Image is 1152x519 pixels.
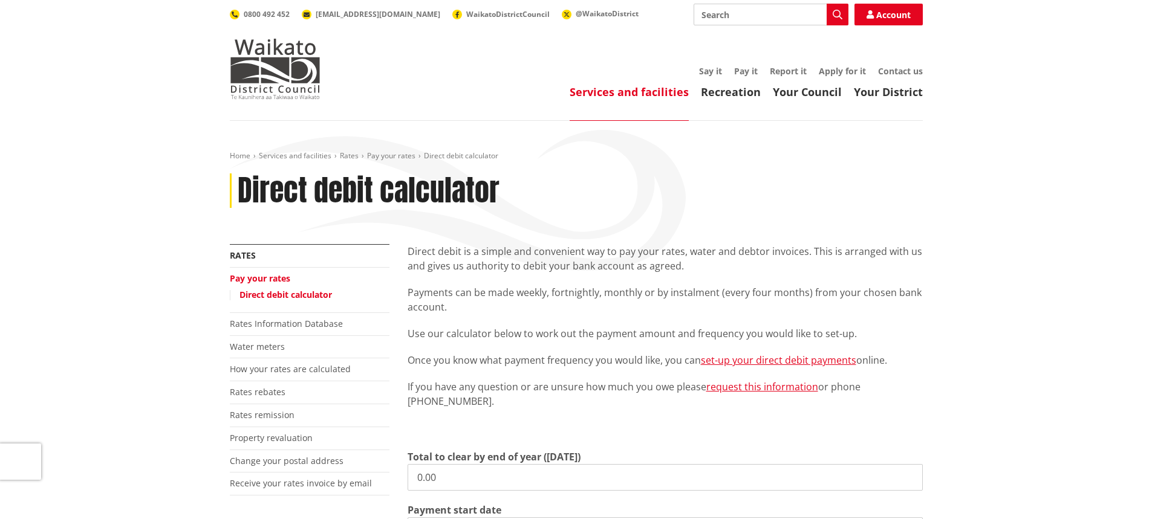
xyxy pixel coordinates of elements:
[706,380,818,393] a: request this information
[238,173,500,208] h1: Direct debit calculator
[562,8,639,19] a: @WaikatoDistrict
[701,353,856,367] a: set-up your direct debit payments
[452,9,550,19] a: WaikatoDistrictCouncil
[230,9,290,19] a: 0800 492 452
[408,285,923,314] p: Payments can be made weekly, fortnightly, monthly or by instalment (every four months) from your ...
[408,379,923,408] p: If you have any question or are unsure how much you owe please or phone [PHONE_NUMBER].
[230,318,343,329] a: Rates Information Database
[408,353,923,367] p: Once you know what payment frequency you would like, you can online.
[259,150,331,161] a: Services and facilities
[230,363,351,375] a: How your rates are calculated
[230,386,285,398] a: Rates rebates
[239,289,332,300] a: Direct debit calculator
[770,65,807,77] a: Report it
[854,4,923,25] a: Account
[316,9,440,19] span: [EMAIL_ADDRESS][DOMAIN_NAME]
[699,65,722,77] a: Say it
[230,477,372,489] a: Receive your rates invoice by email
[878,65,923,77] a: Contact us
[570,85,689,99] a: Services and facilities
[230,272,290,284] a: Pay your rates
[408,503,501,517] label: Payment start date
[302,9,440,19] a: [EMAIL_ADDRESS][DOMAIN_NAME]
[694,4,848,25] input: Search input
[340,150,359,161] a: Rates
[230,341,285,352] a: Water meters
[230,250,256,261] a: Rates
[424,150,498,161] span: Direct debit calculator
[773,85,842,99] a: Your Council
[230,150,250,161] a: Home
[408,244,923,273] p: Direct debit is a simple and convenient way to pay your rates, water and debtor invoices. This is...
[408,326,923,341] p: Use our calculator below to work out the payment amount and frequency you would like to set-up.
[734,65,758,77] a: Pay it
[701,85,761,99] a: Recreation
[408,450,581,464] label: Total to clear by end of year ([DATE])
[819,65,866,77] a: Apply for it
[367,150,415,161] a: Pay your rates
[230,151,923,161] nav: breadcrumb
[230,432,313,443] a: Property revaluation
[230,39,321,99] img: Waikato District Council - Te Kaunihera aa Takiwaa o Waikato
[230,409,295,421] a: Rates remission
[854,85,923,99] a: Your District
[230,455,343,466] a: Change your postal address
[466,9,550,19] span: WaikatoDistrictCouncil
[244,9,290,19] span: 0800 492 452
[576,8,639,19] span: @WaikatoDistrict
